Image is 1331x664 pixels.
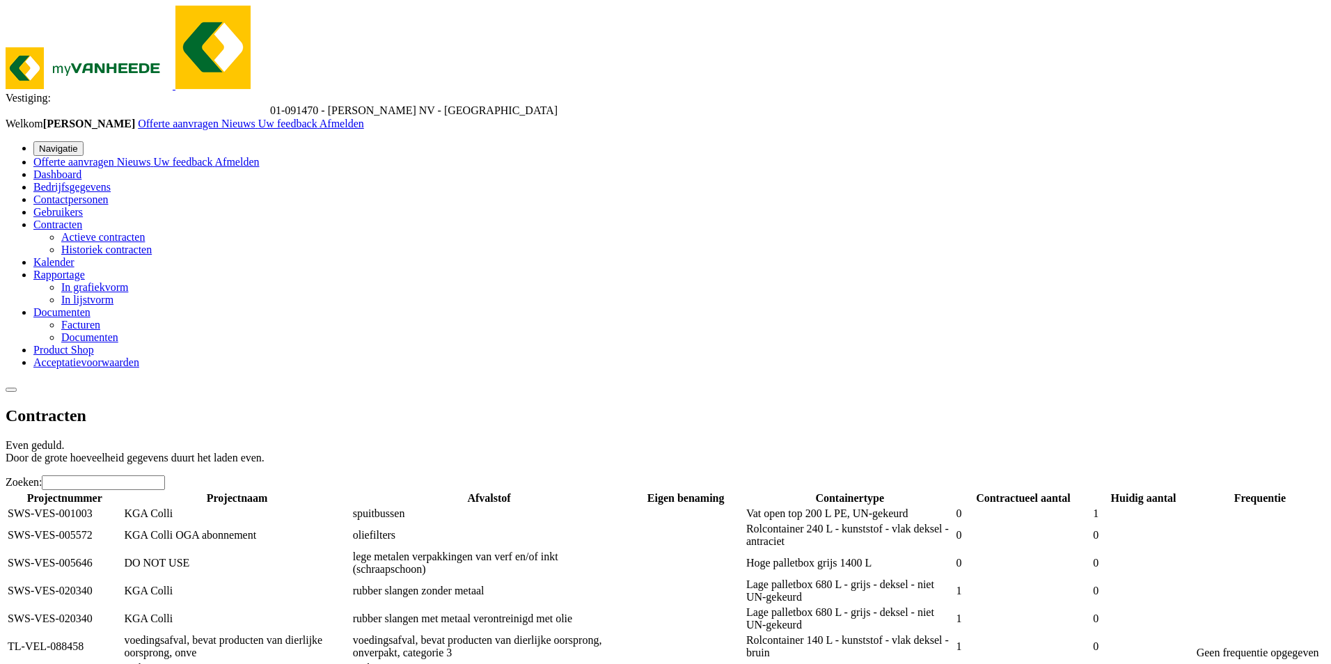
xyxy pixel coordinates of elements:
[33,269,85,280] a: Rapportage
[33,156,114,168] span: Offerte aanvragen
[6,92,51,104] span: Vestiging:
[61,244,152,255] a: Historiek contracten
[746,633,954,660] td: Rolcontainer 140 L - kunststof - vlak deksel - bruin
[6,476,42,488] label: Zoeken:
[7,507,122,521] td: SWS-VES-001003
[61,231,145,243] a: Actieve contracten
[6,406,1325,425] h2: Contracten
[746,606,954,632] td: Lage palletbox 680 L - grijs - deksel - niet UN-gekeurd
[27,492,102,504] span: Projectnummer
[955,550,1091,576] td: 0
[258,118,317,129] span: Uw feedback
[33,168,81,180] a: Dashboard
[123,633,350,660] td: voedingsafval, bevat producten van dierlijke oorsprong, onve
[746,507,954,521] td: Vat open top 200 L PE, UN-gekeurd
[815,492,884,504] span: Containertype
[138,118,221,129] a: Offerte aanvragen
[270,104,558,116] span: 01-091470 - MYLLE H. NV - BELLEGEM
[955,578,1091,604] td: 1
[352,550,627,576] td: lege metalen verpakkingen van verf en/of inkt (schraapschoon)
[7,550,122,576] td: SWS-VES-005646
[33,193,109,205] a: Contactpersonen
[33,356,139,368] a: Acceptatievoorwaarden
[7,633,122,660] td: TL-VEL-088458
[33,206,83,218] span: Gebruikers
[215,156,260,168] a: Afmelden
[746,522,954,548] td: Rolcontainer 240 L - kunststof - vlak deksel - antraciet
[1092,550,1194,576] td: 0
[352,522,627,548] td: oliefilters
[138,118,219,129] span: Offerte aanvragen
[467,492,510,504] span: Afvalstof
[955,633,1091,660] td: 1
[123,606,350,632] td: KGA Colli
[1092,522,1194,548] td: 0
[123,507,350,521] td: KGA Colli
[61,281,128,293] a: In grafiekvorm
[33,306,90,318] a: Documenten
[117,156,154,168] a: Nieuws
[647,492,725,504] span: Eigen benaming
[1092,507,1194,521] td: 1
[746,578,954,604] td: Lage palletbox 680 L - grijs - deksel - niet UN-gekeurd
[175,6,251,89] img: myVanheede
[123,550,350,576] td: DO NOT USE
[1092,578,1194,604] td: 0
[61,294,113,306] a: In lijstvorm
[123,522,350,548] td: KGA Colli OGA abonnement
[7,606,122,632] td: SWS-VES-020340
[207,492,268,504] span: Projectnaam
[6,47,173,89] img: myVanheede
[955,606,1091,632] td: 1
[33,141,84,156] button: Navigatie
[6,118,138,129] span: Welkom
[1092,606,1194,632] td: 0
[352,507,627,521] td: spuitbussen
[39,143,78,154] span: Navigatie
[154,156,213,168] span: Uw feedback
[320,118,364,129] a: Afmelden
[976,492,1071,504] span: Contractueel aantal
[43,118,135,129] strong: [PERSON_NAME]
[1196,633,1324,660] td: Geen frequentie opgegeven
[955,507,1091,521] td: 0
[746,550,954,576] td: Hoge palletbox grijs 1400 L
[352,633,627,660] td: voedingsafval, bevat producten van dierlijke oorsprong, onverpakt, categorie 3
[258,118,320,129] a: Uw feedback
[1111,492,1176,504] span: Huidig aantal
[33,344,94,356] a: Product Shop
[1234,492,1286,504] span: Frequentie
[6,439,1325,464] p: Even geduld. Door de grote hoeveelheid gegevens duurt het laden even.
[352,578,627,604] td: rubber slangen zonder metaal
[7,522,122,548] td: SWS-VES-005572
[221,118,255,129] span: Nieuws
[955,522,1091,548] td: 0
[154,156,215,168] a: Uw feedback
[61,331,118,343] a: Documenten
[33,256,74,268] a: Kalender
[33,219,82,230] a: Contracten
[352,606,627,632] td: rubber slangen met metaal verontreinigd met olie
[33,156,117,168] a: Offerte aanvragen
[1092,633,1194,660] td: 0
[33,181,111,193] a: Bedrijfsgegevens
[123,578,350,604] td: KGA Colli
[7,578,122,604] td: SWS-VES-020340
[61,319,100,331] a: Facturen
